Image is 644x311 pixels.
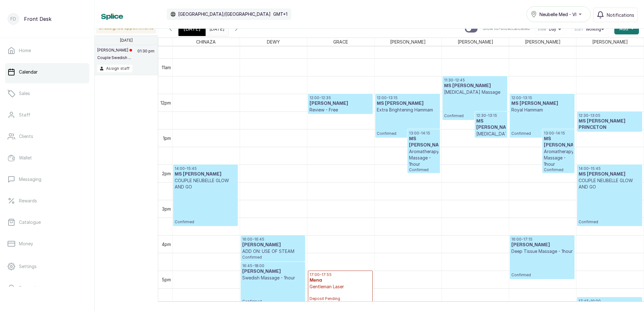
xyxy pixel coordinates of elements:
[511,237,573,242] p: 16:00 - 17:15
[579,299,640,304] p: 17:45 - 19:00
[614,23,639,34] button: Add
[511,107,573,113] p: Royal Hammam
[161,170,172,177] div: 2pm
[538,27,546,32] span: View
[97,65,132,72] button: Assign staff
[120,38,133,43] p: [DATE]
[19,133,33,140] p: Clients
[456,38,495,46] span: [PERSON_NAME]
[483,26,530,31] p: Show no-show/cancelled
[175,219,236,224] span: Confirmed
[310,284,371,290] p: Gentleman Laser
[544,148,573,167] p: Aromatherapy Massage - 1hour
[195,38,217,46] span: CHINAZA
[544,131,573,136] p: 13:00 - 14:15
[579,219,640,224] span: Confirmed
[511,131,573,136] span: Confirmed
[310,272,371,277] p: 17:00 - 17:55
[527,6,591,22] button: Neubelle Med - VI
[159,99,172,106] div: 12pm
[607,12,634,18] span: Notifications
[19,112,30,118] p: Staff
[549,27,556,32] span: Day
[579,177,640,190] p: COUPLE NEUBELLE GLOW AND GO
[511,100,573,107] h3: MS [PERSON_NAME]
[5,258,89,275] a: Settings
[242,263,304,268] p: 16:45 - 18:00
[5,128,89,145] a: Clients
[310,100,371,107] h3: [PERSON_NAME]
[242,275,304,281] p: Swedish Massage - 1hour
[377,107,438,113] p: Extra Brightening Hammam
[19,198,37,204] p: Rewards
[5,235,89,253] a: Money
[160,64,172,71] div: 11am
[444,78,506,83] p: 11:30 - 12:45
[444,113,506,118] span: Confirmed
[242,268,304,275] h3: [PERSON_NAME]
[184,25,201,33] span: [DATE]
[178,21,206,36] div: [DATE]
[5,85,89,102] a: Sales
[574,27,583,32] span: Staff
[175,171,236,177] h3: MS [PERSON_NAME]
[511,95,573,100] p: 12:00 - 13:15
[160,241,172,248] div: 4pm
[524,38,562,46] span: [PERSON_NAME]
[266,38,281,46] span: DEWY
[5,106,89,124] a: Staff
[511,248,573,254] p: Deep Tissue Massage - 1hour
[5,63,89,81] a: Calendar
[539,11,576,18] span: Neubelle Med - VI
[97,55,132,60] p: Couple Swedish ...
[593,8,638,22] button: Notifications
[409,131,438,136] p: 13:00 - 14:15
[409,148,438,167] p: Aromatherapy Massage - 1hour
[377,100,438,107] h3: MS [PERSON_NAME]
[579,171,640,177] h3: MS [PERSON_NAME]
[332,38,349,46] span: GRACE
[273,11,287,17] p: GMT+1
[5,279,89,297] a: Support
[579,166,640,171] p: 14:00 - 15:45
[310,95,371,100] p: 12:00 - 12:35
[476,113,505,118] p: 12:30 - 13:15
[579,118,640,131] h3: MS [PERSON_NAME] PRINCETON
[5,213,89,231] a: Catalogue
[242,242,304,248] h3: [PERSON_NAME]
[175,177,236,190] p: COUPLE NEUBELLE GLOW AND GO
[136,48,155,65] p: 01:30 pm
[409,136,438,148] h3: MS [PERSON_NAME]
[377,131,438,136] span: Confirmed
[310,107,371,113] p: Review - Free
[161,206,172,212] div: 3pm
[377,95,438,100] p: 12:00 - 13:15
[409,167,438,172] span: Confirmed
[5,149,89,167] a: Wallet
[579,113,640,118] p: 12:30 - 13:05
[511,242,573,248] h3: [PERSON_NAME]
[544,167,573,172] span: Confirmed
[160,276,172,283] div: 5pm
[19,47,31,54] p: Home
[162,135,172,141] div: 1pm
[242,299,304,304] span: Confirmed
[574,27,606,32] button: StaffWorking
[175,166,236,171] p: 14:00 - 15:45
[19,155,32,161] p: Wallet
[242,237,304,242] p: 16:00 - 16:45
[19,219,41,225] p: Catalogue
[5,42,89,59] a: Home
[178,11,271,17] p: [GEOGRAPHIC_DATA]/[GEOGRAPHIC_DATA]
[476,131,505,150] p: [MEDICAL_DATA] Massage - 30min
[586,27,601,32] span: Working
[242,255,304,260] span: Confirmed
[444,89,506,95] p: [MEDICAL_DATA] Massage
[544,136,573,148] h3: MS [PERSON_NAME]
[242,248,304,254] p: ADD ON: USE OF STEAM
[97,48,132,53] p: [PERSON_NAME]
[444,83,506,89] h3: MS [PERSON_NAME]
[19,241,33,247] p: Money
[538,27,563,32] button: ViewDay
[476,118,505,131] h3: MS [PERSON_NAME]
